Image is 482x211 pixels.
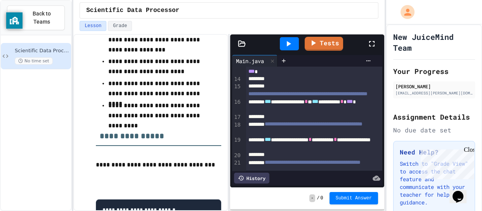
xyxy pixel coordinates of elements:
[232,75,242,83] div: 14
[393,66,475,77] h2: Your Progress
[392,3,416,21] div: My Account
[329,192,378,204] button: Submit Answer
[232,152,242,160] div: 20
[336,195,372,201] span: Submit Answer
[395,83,473,90] div: [PERSON_NAME]
[393,31,475,53] h1: New JuiceMind Team
[305,37,343,51] a: Tests
[232,98,242,113] div: 16
[449,180,474,203] iframe: chat widget
[232,57,268,65] div: Main.java
[232,136,242,151] div: 19
[232,55,277,67] div: Main.java
[400,148,468,157] h3: Need Help?
[418,146,474,179] iframe: chat widget
[232,159,242,174] div: 21
[86,6,179,15] span: Scientific Data Processor
[395,90,473,96] div: [EMAIL_ADDRESS][PERSON_NAME][DOMAIN_NAME]
[3,3,54,49] div: Chat with us now!Close
[232,121,242,136] div: 18
[234,173,269,184] div: History
[393,112,475,122] h2: Assignment Details
[15,48,69,54] span: Scientific Data Processor
[108,21,132,31] button: Grade
[25,10,58,26] span: Back to Teams
[15,57,53,65] span: No time set
[317,195,319,201] span: /
[320,195,323,201] span: 0
[232,113,242,121] div: 17
[400,160,468,206] p: Switch to "Grade View" to access the chat feature and communicate with your teacher for help and ...
[80,21,106,31] button: Lesson
[232,83,242,98] div: 15
[393,125,475,135] div: No due date set
[6,12,23,29] button: privacy banner
[309,194,315,202] span: -
[232,60,242,75] div: 13
[7,5,65,30] button: Back to Teams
